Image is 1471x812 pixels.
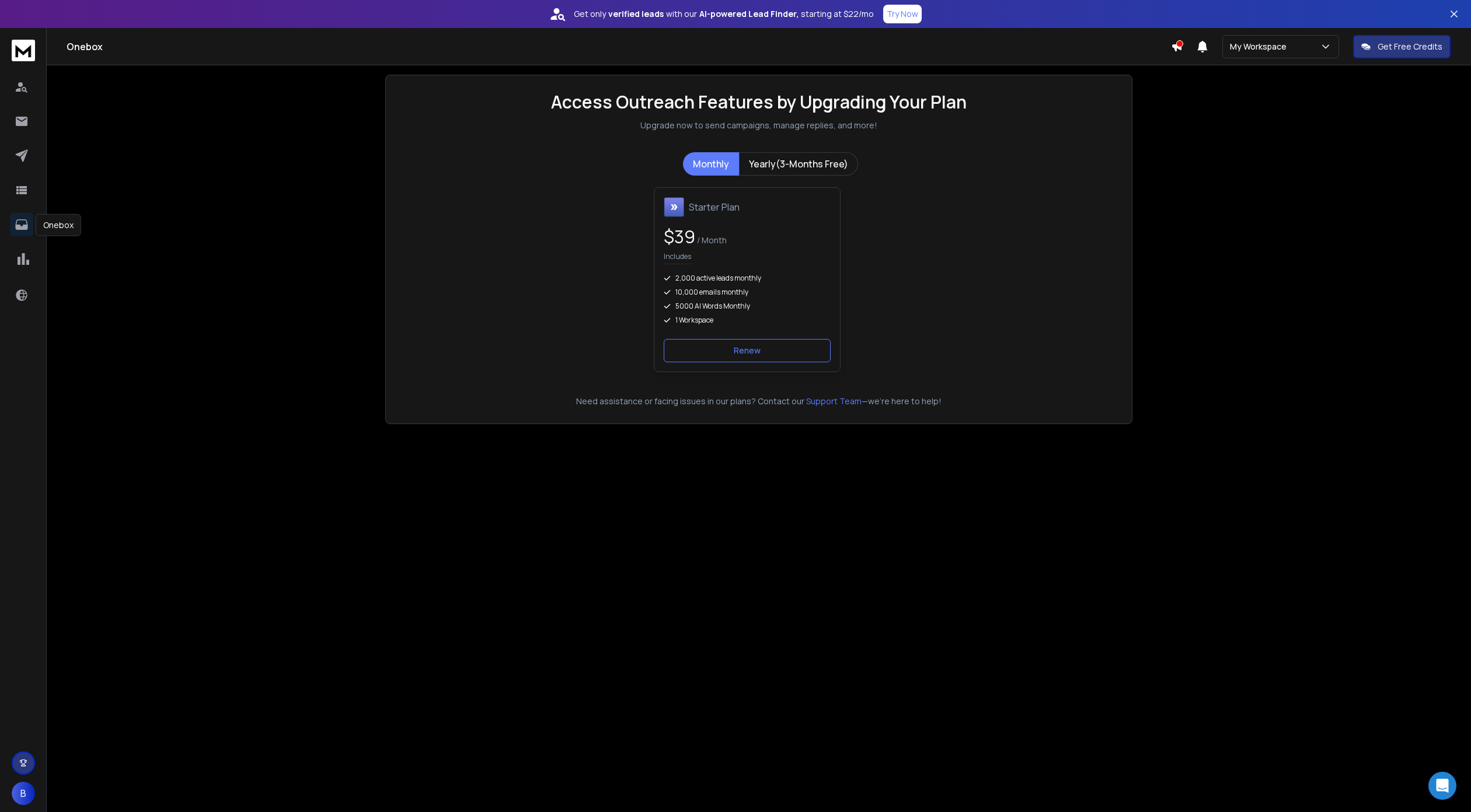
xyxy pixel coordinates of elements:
[695,235,727,246] span: / Month
[664,316,831,325] div: 1 Workspace
[683,152,739,176] button: Monthly
[608,8,664,20] strong: verified leads
[699,8,799,20] strong: AI-powered Lead Finder,
[12,782,35,805] button: B
[806,395,862,407] button: Support Team
[1428,772,1456,800] div: Open Intercom Messenger
[664,225,695,249] span: $ 39
[689,200,740,214] h1: Starter Plan
[664,252,691,264] p: Includes
[664,302,831,311] div: 5000 AI Words Monthly
[664,288,831,297] div: 10,000 emails monthly
[887,8,918,20] p: Try Now
[664,197,684,217] img: Starter Plan icon
[1353,35,1451,58] button: Get Free Credits
[1378,41,1442,52] p: Get Free Credits
[12,40,35,61] img: logo
[551,92,967,113] h1: Access Outreach Features by Upgrading Your Plan
[574,8,874,20] p: Get only with our starting at $22/mo
[883,5,922,23] button: Try Now
[402,395,1116,407] p: Need assistance or facing issues in our plans? Contact our —we're here to help!
[36,214,81,236] div: Onebox
[664,274,831,283] div: 2,000 active leads monthly
[1230,41,1291,52] p: My Workspace
[640,120,877,131] p: Upgrade now to send campaigns, manage replies, and more!
[67,40,1171,54] h1: Onebox
[739,152,858,176] button: Yearly(3-Months Free)
[664,339,831,362] button: Renew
